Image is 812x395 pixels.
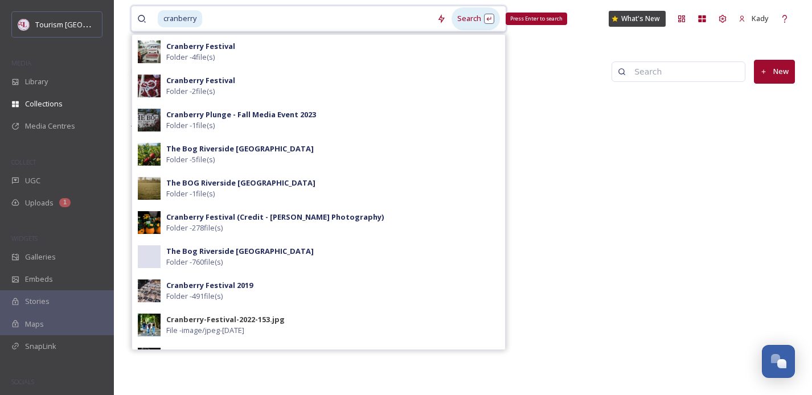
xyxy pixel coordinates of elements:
[166,52,215,63] span: Folder - 4 file(s)
[138,143,161,166] img: 0f6251c8-3b0f-4a06-a4b4-0142efb9c3dd.jpg
[138,177,161,200] img: 33a0681a-7575-436a-8bff-7dfce9efb1e8.jpg
[166,325,244,336] span: File - image/jpeg - [DATE]
[25,296,50,307] span: Stories
[25,341,56,352] span: SnapLink
[25,175,40,186] span: UGC
[138,40,161,63] img: 0193ae9a-b147-4266-82b6-5fa2b85bcff7.jpg
[166,188,215,199] span: Folder - 1 file(s)
[138,314,161,336] img: ce12f61f-0d94-489e-9c4a-e73c90295753.jpg
[166,86,215,97] span: Folder - 2 file(s)
[11,59,31,67] span: MEDIA
[609,11,666,27] a: What's New
[25,197,54,208] span: Uploads
[11,158,36,166] span: COLLECT
[166,257,223,268] span: Folder - 760 file(s)
[158,10,202,27] span: cranberry
[762,345,795,378] button: Open Chat
[138,109,161,131] img: 761d68d1-af1f-44e6-87e9-70ae67e1f266.jpg
[166,143,314,154] strong: The Bog Riverside [GEOGRAPHIC_DATA]
[166,246,314,256] strong: The Bog Riverside [GEOGRAPHIC_DATA]
[166,75,235,85] strong: Cranberry Festival
[11,234,38,242] span: WIDGETS
[25,252,56,262] span: Galleries
[166,109,316,120] strong: Cranberry Plunge - Fall Media Event 2023
[25,121,75,131] span: Media Centres
[166,120,215,131] span: Folder - 1 file(s)
[138,75,161,97] img: 6be4141a-5e91-4096-97b6-6952abc18bac.jpg
[138,348,161,371] img: 96219559-dfc4-4f9c-9f4b-691133375dd5.jpg
[35,19,137,30] span: Tourism [GEOGRAPHIC_DATA]
[138,279,161,302] img: 2f34eaf0-50f9-46df-8a68-221e3133c596.jpg
[25,274,53,285] span: Embeds
[18,19,30,30] img: cropped-langley.webp
[752,13,769,23] span: Kady
[733,7,774,30] a: Kady
[166,223,223,233] span: Folder - 278 file(s)
[166,41,235,51] strong: Cranberry Festival
[131,123,795,134] span: There is nothing here.
[166,154,215,165] span: Folder - 5 file(s)
[166,291,223,302] span: Folder - 491 file(s)
[166,314,285,325] div: Cranberry-Festival-2022-153.jpg
[452,7,500,30] div: Search
[166,178,315,188] strong: The BOG Riverside [GEOGRAPHIC_DATA]
[166,212,384,222] strong: Cranberry Festival (Credit - [PERSON_NAME] Photography)
[138,211,161,234] img: ae45091e-fc5d-40c2-9928-1df0e6581813.jpg
[506,13,567,25] div: Press Enter to search
[25,98,63,109] span: Collections
[166,348,263,359] div: cranberryfestival_307.jpg
[25,76,48,87] span: Library
[25,319,44,330] span: Maps
[59,198,71,207] div: 1
[11,377,34,386] span: SOCIALS
[754,60,795,83] button: New
[629,60,739,83] input: Search
[166,280,253,290] strong: Cranberry Festival 2019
